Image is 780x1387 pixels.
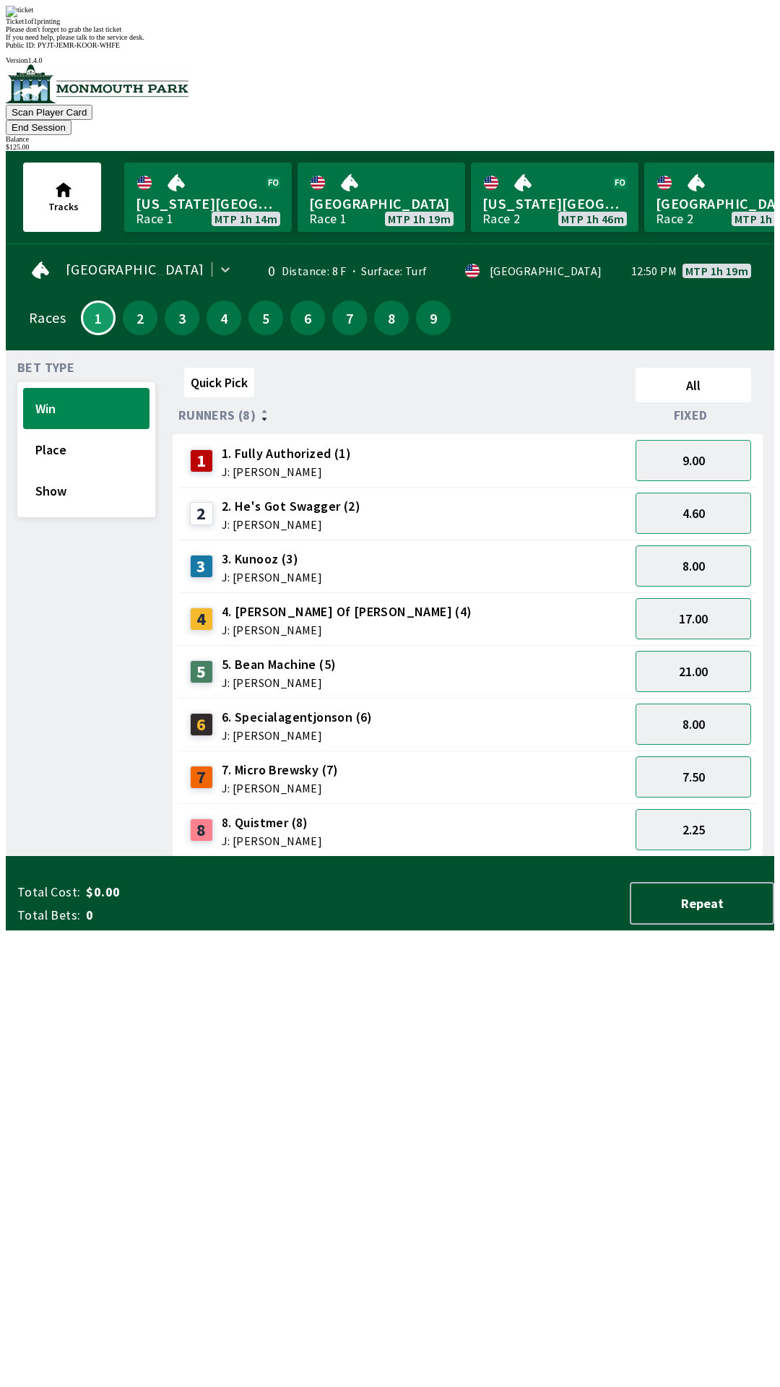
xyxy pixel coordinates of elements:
button: 8 [374,301,409,335]
span: [GEOGRAPHIC_DATA] [66,264,204,275]
button: Scan Player Card [6,105,92,120]
button: 2.25 [636,809,751,850]
span: 1. Fully Authorized (1) [222,444,351,463]
span: MTP 1h 19m [685,265,748,277]
span: J: [PERSON_NAME] [222,677,337,688]
button: 9 [416,301,451,335]
div: Race 1 [136,213,173,225]
div: 8 [190,818,213,842]
span: If you need help, please talk to the service desk. [6,33,144,41]
div: Ticket 1 of 1 printing [6,17,774,25]
img: ticket [6,6,33,17]
button: 9.00 [636,440,751,481]
button: Win [23,388,149,429]
span: 8.00 [682,716,705,733]
span: 8. Quistmer (8) [222,813,322,832]
div: Please don't forget to grab the last ticket [6,25,774,33]
div: Fixed [630,408,757,423]
div: Races [29,312,66,324]
span: All [642,377,745,394]
div: Race 2 [482,213,520,225]
button: Tracks [23,163,101,232]
div: Balance [6,135,774,143]
button: 6 [290,301,325,335]
div: 5 [190,660,213,683]
span: 0 [86,907,313,924]
span: PYJT-JEMR-KOOR-WHFE [38,41,120,49]
a: [US_STATE][GEOGRAPHIC_DATA]Race 1MTP 1h 14m [124,163,292,232]
span: MTP 1h 14m [214,213,277,225]
span: 4.60 [682,505,705,522]
span: Place [35,441,137,458]
div: 7 [190,766,213,789]
span: J: [PERSON_NAME] [222,730,373,741]
span: 5. Bean Machine (5) [222,655,337,674]
span: Fixed [674,410,708,421]
span: Total Bets: [17,907,80,924]
span: MTP 1h 19m [388,213,451,225]
button: Place [23,429,149,470]
span: Win [35,400,137,417]
div: 6 [190,713,213,736]
span: 4 [210,313,238,323]
span: Total Cost: [17,883,80,901]
button: All [636,368,751,402]
span: J: [PERSON_NAME] [222,782,339,794]
span: MTP 1h 46m [561,213,624,225]
span: [US_STATE][GEOGRAPHIC_DATA] [482,194,627,213]
div: Public ID: [6,41,774,49]
button: 3 [165,301,199,335]
span: Distance: 8 F [282,264,347,278]
span: 7. Micro Brewsky (7) [222,761,339,779]
div: 4 [190,608,213,631]
span: 21.00 [679,663,708,680]
button: 7 [332,301,367,335]
span: 2 [126,313,154,323]
span: J: [PERSON_NAME] [222,571,322,583]
span: 4. [PERSON_NAME] Of [PERSON_NAME] (4) [222,602,472,621]
span: 9.00 [682,452,705,469]
img: venue logo [6,64,188,103]
span: J: [PERSON_NAME] [222,466,351,478]
div: 1 [190,449,213,472]
span: J: [PERSON_NAME] [222,835,322,847]
div: Race 2 [656,213,693,225]
button: End Session [6,120,71,135]
a: [GEOGRAPHIC_DATA]Race 1MTP 1h 19m [298,163,465,232]
span: $0.00 [86,883,313,901]
button: Show [23,470,149,511]
span: J: [PERSON_NAME] [222,624,472,636]
span: 7 [336,313,363,323]
span: 3 [168,313,196,323]
span: 7.50 [682,769,705,785]
button: Repeat [630,882,774,925]
button: 1 [81,301,116,335]
div: Race 1 [309,213,347,225]
div: 2 [190,502,213,525]
span: 6. Specialagentjonson (6) [222,708,373,727]
span: [US_STATE][GEOGRAPHIC_DATA] [136,194,280,213]
div: 0 [253,265,276,277]
span: J: [PERSON_NAME] [222,519,360,530]
span: Bet Type [17,362,74,373]
span: 9 [420,313,447,323]
span: 8 [378,313,405,323]
span: 12:50 PM [631,265,677,277]
a: [US_STATE][GEOGRAPHIC_DATA]Race 2MTP 1h 46m [471,163,638,232]
span: 2.25 [682,821,705,838]
button: 17.00 [636,598,751,639]
button: 8.00 [636,704,751,745]
button: Quick Pick [184,368,254,397]
div: Runners (8) [178,408,630,423]
span: 8.00 [682,558,705,574]
span: [GEOGRAPHIC_DATA] [309,194,454,213]
div: $ 125.00 [6,143,774,151]
button: 4 [207,301,241,335]
div: 3 [190,555,213,578]
button: 2 [123,301,157,335]
span: 5 [252,313,279,323]
span: Surface: Turf [347,264,428,278]
span: Runners (8) [178,410,256,421]
div: [GEOGRAPHIC_DATA] [490,265,602,277]
span: Quick Pick [191,374,248,391]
